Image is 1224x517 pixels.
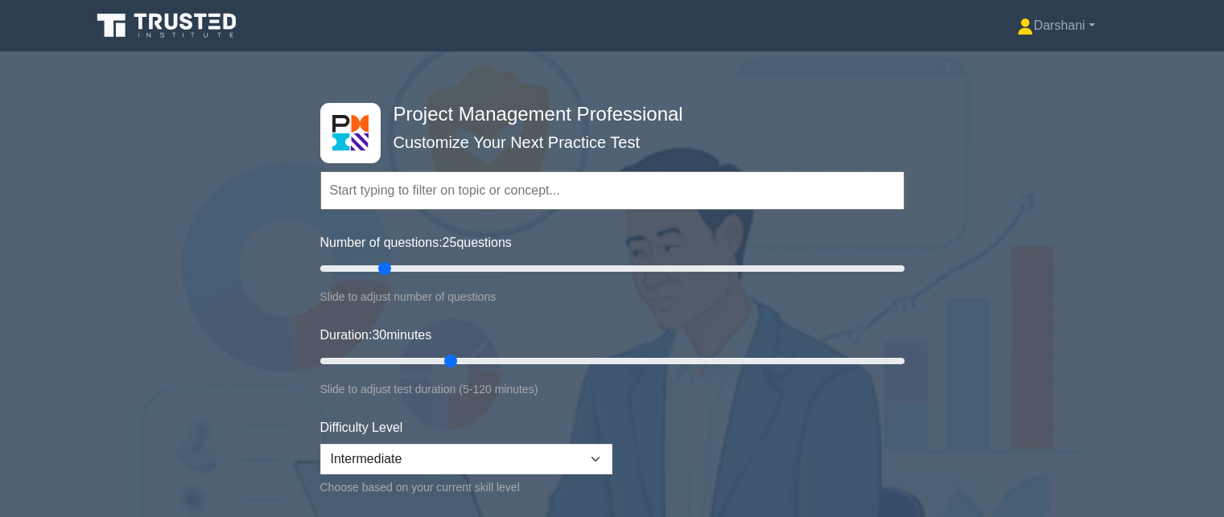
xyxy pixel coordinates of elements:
[320,326,432,345] label: Duration: minutes
[320,233,512,252] label: Number of questions: questions
[320,171,905,210] input: Start typing to filter on topic or concept...
[320,478,612,497] div: Choose based on your current skill level
[979,10,1133,42] a: Darshani
[320,380,905,399] div: Slide to adjust test duration (5-120 minutes)
[443,236,457,249] span: 25
[387,103,826,126] h4: Project Management Professional
[320,418,403,437] label: Difficulty Level
[320,287,905,306] div: Slide to adjust number of questions
[372,328,386,342] span: 30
